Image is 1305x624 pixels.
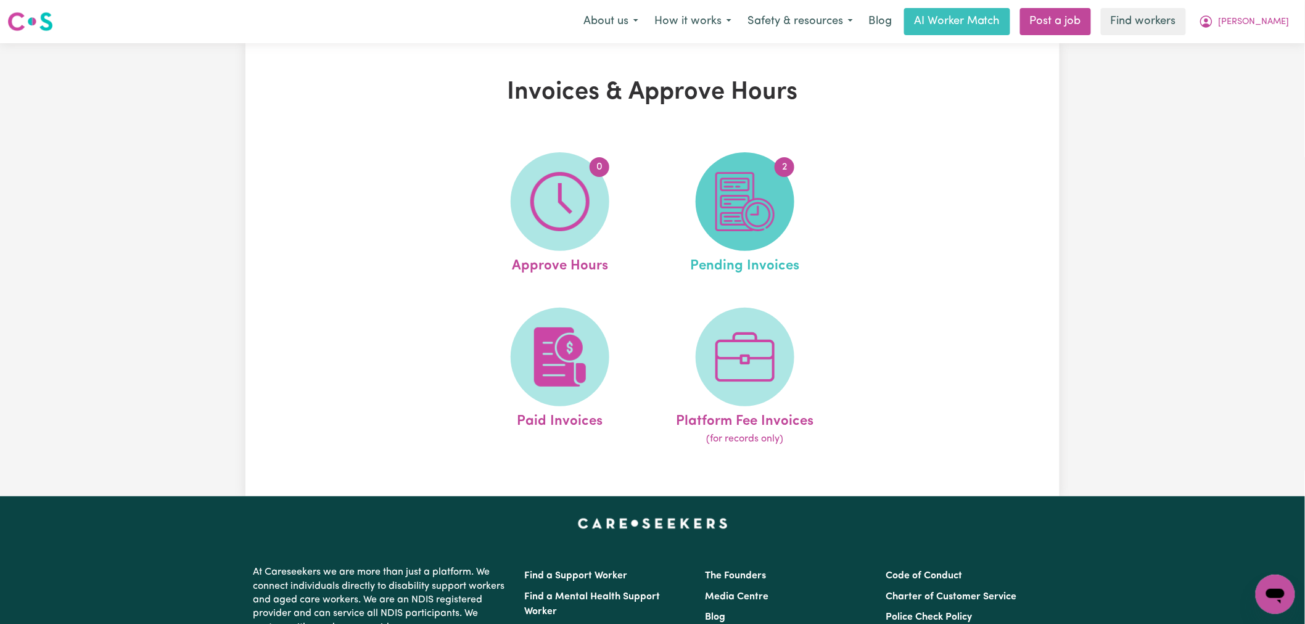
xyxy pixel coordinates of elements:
[706,432,783,446] span: (for records only)
[886,571,963,581] a: Code of Conduct
[517,406,603,432] span: Paid Invoices
[524,592,660,617] a: Find a Mental Health Support Worker
[471,152,649,277] a: Approve Hours
[524,571,627,581] a: Find a Support Worker
[690,251,799,277] span: Pending Invoices
[578,519,728,528] a: Careseekers home page
[7,7,53,36] a: Careseekers logo
[590,157,609,177] span: 0
[389,78,916,107] h1: Invoices & Approve Hours
[775,157,794,177] span: 2
[676,406,813,432] span: Platform Fee Invoices
[705,592,768,602] a: Media Centre
[1020,8,1091,35] a: Post a job
[656,152,834,277] a: Pending Invoices
[1256,575,1295,614] iframe: Button to launch messaging window
[739,9,861,35] button: Safety & resources
[1191,9,1298,35] button: My Account
[471,308,649,447] a: Paid Invoices
[7,10,53,33] img: Careseekers logo
[861,8,899,35] a: Blog
[656,308,834,447] a: Platform Fee Invoices(for records only)
[1101,8,1186,35] a: Find workers
[705,571,766,581] a: The Founders
[886,612,973,622] a: Police Check Policy
[646,9,739,35] button: How it works
[512,251,608,277] span: Approve Hours
[575,9,646,35] button: About us
[705,612,725,622] a: Blog
[1219,15,1290,29] span: [PERSON_NAME]
[904,8,1010,35] a: AI Worker Match
[886,592,1017,602] a: Charter of Customer Service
